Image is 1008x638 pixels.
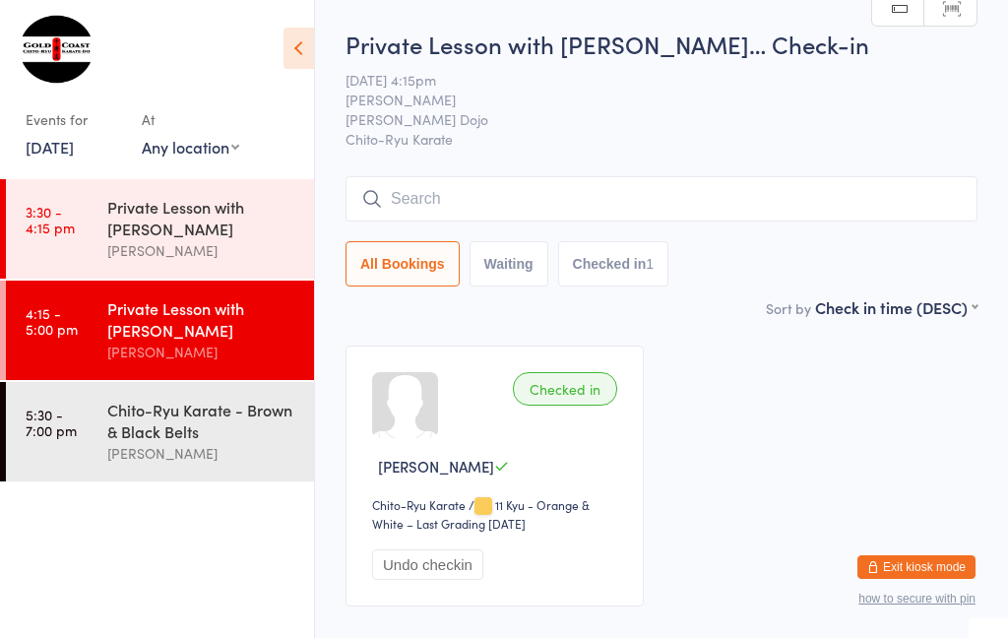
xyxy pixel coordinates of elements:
span: [PERSON_NAME] [346,90,947,109]
span: [PERSON_NAME] Dojo [346,109,947,129]
button: All Bookings [346,241,460,287]
div: Check in time (DESC) [815,296,977,318]
button: Undo checkin [372,549,483,580]
div: Checked in [513,372,617,406]
input: Search [346,176,977,222]
div: At [142,103,239,136]
time: 4:15 - 5:00 pm [26,305,78,337]
a: [DATE] [26,136,74,158]
span: [DATE] 4:15pm [346,70,947,90]
div: [PERSON_NAME] [107,341,297,363]
button: Exit kiosk mode [857,555,976,579]
div: Chito-Ryu Karate [372,496,466,513]
a: 3:30 -4:15 pmPrivate Lesson with [PERSON_NAME][PERSON_NAME] [6,179,314,279]
div: [PERSON_NAME] [107,442,297,465]
button: Waiting [470,241,548,287]
div: Chito-Ryu Karate - Brown & Black Belts [107,399,297,442]
div: 1 [646,256,654,272]
div: Any location [142,136,239,158]
time: 5:30 - 7:00 pm [26,407,77,438]
div: Private Lesson with [PERSON_NAME] [107,196,297,239]
h2: Private Lesson with [PERSON_NAME]… Check-in [346,28,977,60]
span: Chito-Ryu Karate [346,129,977,149]
time: 3:30 - 4:15 pm [26,204,75,235]
button: how to secure with pin [858,592,976,606]
a: 4:15 -5:00 pmPrivate Lesson with [PERSON_NAME][PERSON_NAME] [6,281,314,380]
img: Gold Coast Chito-Ryu Karate [20,15,94,84]
div: Private Lesson with [PERSON_NAME] [107,297,297,341]
div: Events for [26,103,122,136]
a: 5:30 -7:00 pmChito-Ryu Karate - Brown & Black Belts[PERSON_NAME] [6,382,314,481]
button: Checked in1 [558,241,669,287]
div: [PERSON_NAME] [107,239,297,262]
span: [PERSON_NAME] [378,456,494,477]
label: Sort by [766,298,811,318]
